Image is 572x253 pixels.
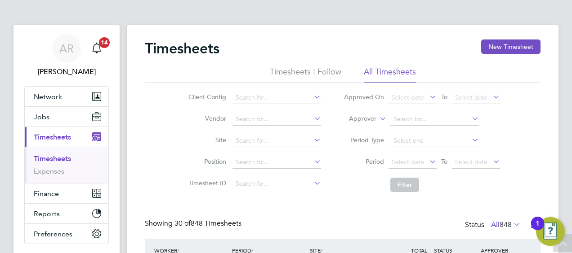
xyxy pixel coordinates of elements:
label: Period [344,157,384,166]
span: Select date [392,158,424,166]
span: AR [59,43,74,54]
div: 1 [536,223,540,235]
span: Preferences [34,230,72,238]
button: New Timesheet [481,39,541,54]
label: Client Config [186,93,226,101]
button: Timesheets [25,127,108,147]
h2: Timesheets [145,39,219,57]
a: Timesheets [34,154,71,163]
label: Approved On [344,93,384,101]
input: Search for... [232,156,321,169]
label: Period Type [344,136,384,144]
label: Position [186,157,226,166]
input: Search for... [232,113,321,126]
a: Expenses [34,167,64,175]
span: 848 [500,220,512,229]
div: Timesheets [25,147,108,183]
label: Timesheet ID [186,179,226,187]
input: Search for... [232,135,321,147]
button: Jobs [25,107,108,126]
span: Jobs [34,113,49,121]
button: Network [25,87,108,106]
button: Filter [390,178,419,192]
button: Finance [25,183,108,203]
button: Reports [25,204,108,223]
label: All [491,220,521,229]
button: Preferences [25,224,108,244]
span: 30 of [174,219,191,228]
li: All Timesheets [364,66,416,83]
span: Network [34,92,62,101]
span: Finance [34,189,59,198]
span: To [438,156,450,167]
input: Search for... [232,178,321,190]
div: Status [465,219,523,231]
button: Open Resource Center, 1 new notification [536,217,565,246]
input: Search for... [232,92,321,104]
span: Select date [455,93,487,101]
span: Reports [34,209,60,218]
div: Showing [145,219,243,228]
label: Approver [336,114,376,123]
span: To [438,91,450,103]
label: Vendor [186,114,226,122]
input: Search for... [390,113,479,126]
a: AR[PERSON_NAME] [24,34,109,77]
li: Timesheets I Follow [270,66,341,83]
a: 14 [88,34,106,63]
span: 14 [99,37,110,48]
input: Select one [390,135,479,147]
span: 848 Timesheets [174,219,241,228]
span: Select date [392,93,424,101]
span: Select date [455,158,487,166]
span: Timesheets [34,133,71,141]
label: Site [186,136,226,144]
span: Abbie Ross [24,66,109,77]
